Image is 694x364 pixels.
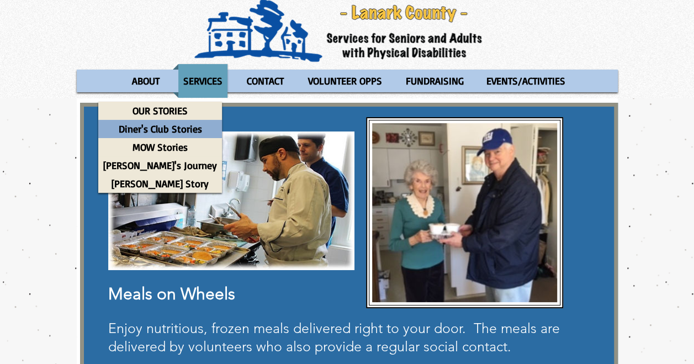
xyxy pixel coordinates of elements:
span: Enjoy nutritious, frozen meals delivered right to your door. The meals are delivered by volunteer... [108,320,560,355]
p: CONTACT [242,64,289,98]
p: FUNDRAISING [401,64,469,98]
p: VOLUNTEER OPPS [303,64,387,98]
a: VOLUNTEER OPPS [298,64,393,98]
a: [PERSON_NAME] Story [98,175,222,193]
p: ABOUT [127,64,165,98]
a: [PERSON_NAME]'s Journey [98,156,222,175]
a: SERVICES [173,64,233,98]
a: CONTACT [236,64,295,98]
p: MOW Stories [128,138,193,156]
a: FUNDRAISING [395,64,473,98]
p: SERVICES [178,64,227,98]
p: Diner's Club Stories [114,120,207,138]
p: [PERSON_NAME] Story [107,175,214,193]
a: OUR STORIES [98,102,222,120]
p: EVENTS/ACTIVITIES [481,64,570,98]
a: ABOUT [121,64,170,98]
span: Meals on Wheels [108,284,235,304]
img: Hot MOW.jpg [108,131,354,270]
nav: Site [77,64,618,98]
img: Peggy & Stephen.JPG [372,123,557,302]
a: EVENTS/ACTIVITIES [476,64,576,98]
p: OUR STORIES [128,102,193,120]
a: MOW Stories [98,138,222,156]
a: Diner's Club Stories [98,120,222,138]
